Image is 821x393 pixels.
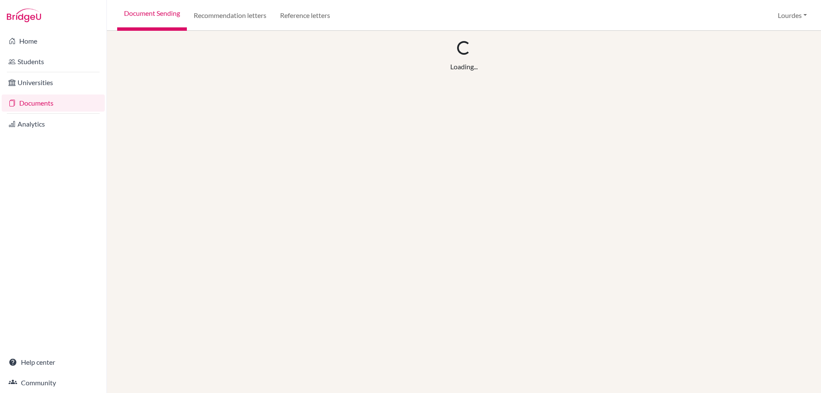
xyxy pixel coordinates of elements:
a: Documents [2,95,105,112]
a: Community [2,374,105,391]
a: Help center [2,354,105,371]
a: Students [2,53,105,70]
button: Lourdes [774,7,811,24]
div: Loading... [450,62,478,72]
a: Universities [2,74,105,91]
a: Home [2,33,105,50]
a: Analytics [2,115,105,133]
img: Bridge-U [7,9,41,22]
